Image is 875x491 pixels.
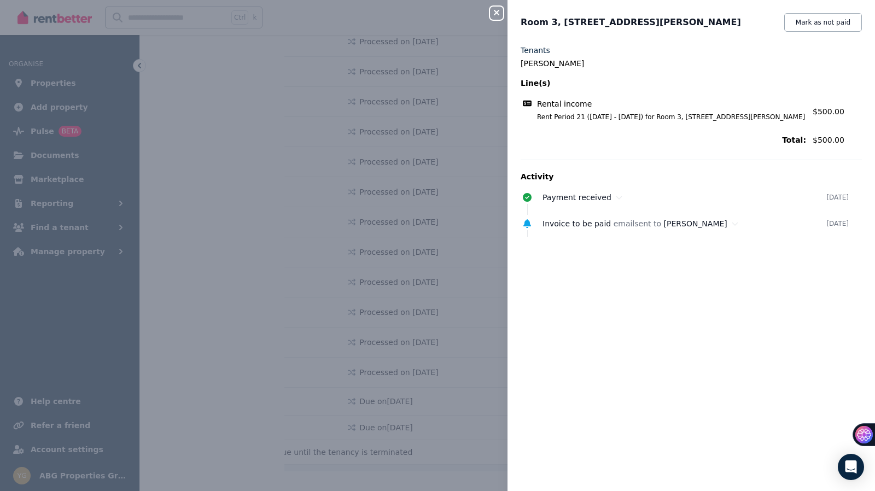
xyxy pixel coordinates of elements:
button: Mark as not paid [784,13,862,32]
time: [DATE] [826,193,849,202]
span: Payment received [542,193,611,202]
legend: [PERSON_NAME] [521,58,862,69]
span: [PERSON_NAME] [664,219,727,228]
span: Room 3, [STREET_ADDRESS][PERSON_NAME] [521,16,741,29]
label: Tenants [521,45,550,56]
span: Rental income [537,98,592,109]
p: Activity [521,171,862,182]
div: email sent to [542,218,826,229]
span: Line(s) [521,78,806,89]
span: Total: [521,135,806,145]
div: Open Intercom Messenger [838,454,864,480]
span: $500.00 [813,135,862,145]
span: Rent Period 21 ([DATE] - [DATE]) for Room 3, [STREET_ADDRESS][PERSON_NAME] [524,113,806,121]
time: [DATE] [826,219,849,228]
span: Invoice to be paid [542,219,611,228]
span: $500.00 [813,107,844,116]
